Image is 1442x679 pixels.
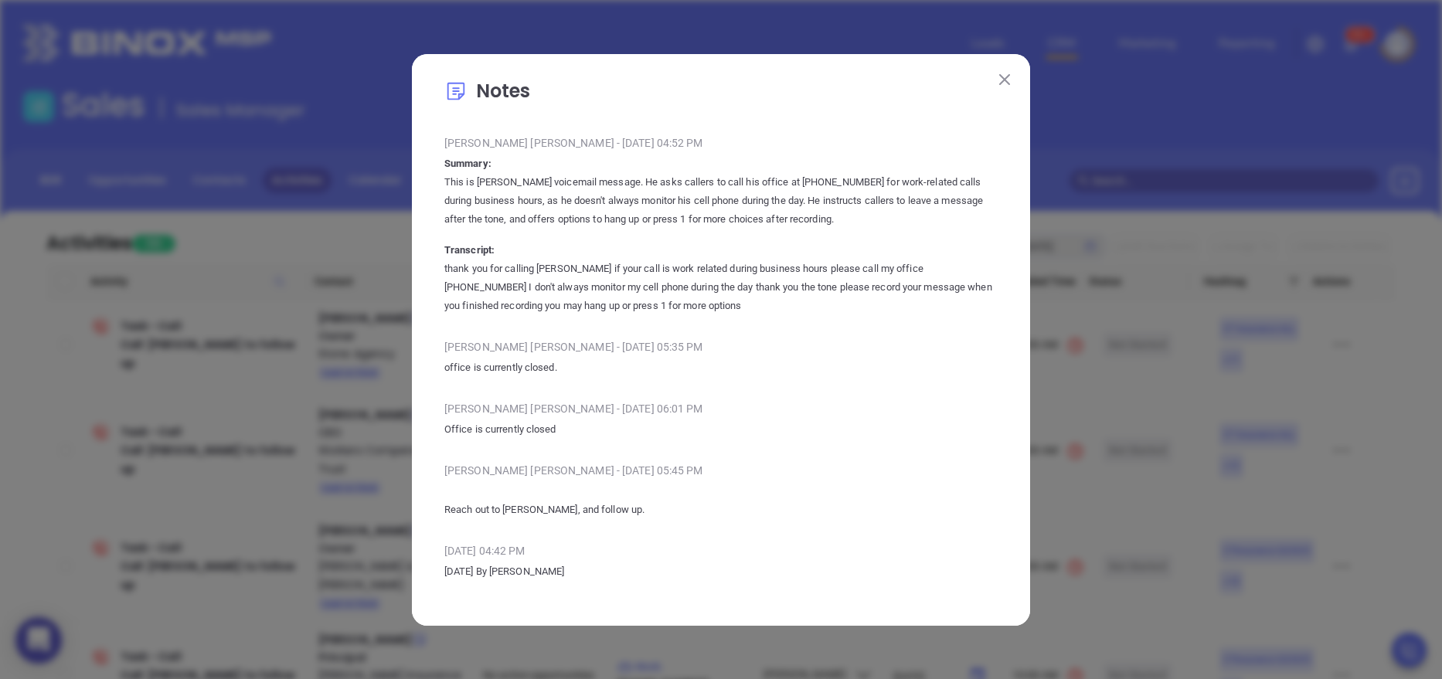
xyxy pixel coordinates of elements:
span: - [617,137,620,149]
p: [DATE] By [PERSON_NAME] [444,562,998,581]
span: - [617,341,620,353]
p: This is [PERSON_NAME] voicemail message. He asks callers to call his office at [PHONE_NUMBER] for... [444,173,998,229]
p: Reach out to [PERSON_NAME], and follow up. [444,501,998,519]
div: [PERSON_NAME] [PERSON_NAME] [DATE] 05:35 PM [444,335,998,358]
p: office is currently closed. [444,358,998,377]
div: [PERSON_NAME] [PERSON_NAME] [DATE] 06:01 PM [444,397,998,420]
b: Summary: [444,158,491,169]
img: close modal [999,74,1010,85]
span: - [617,402,620,415]
div: [PERSON_NAME] [PERSON_NAME] [DATE] 05:45 PM [444,459,998,482]
p: Notes [444,77,998,113]
p: Office is currently closed [444,420,998,439]
b: Transcript: [444,244,495,256]
span: - [617,464,620,477]
div: [PERSON_NAME] [PERSON_NAME] [DATE] 04:52 PM [444,131,998,154]
div: [DATE] 04:42 PM [444,539,998,562]
p: thank you for calling [PERSON_NAME] if your call is work related during business hours please cal... [444,260,998,315]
